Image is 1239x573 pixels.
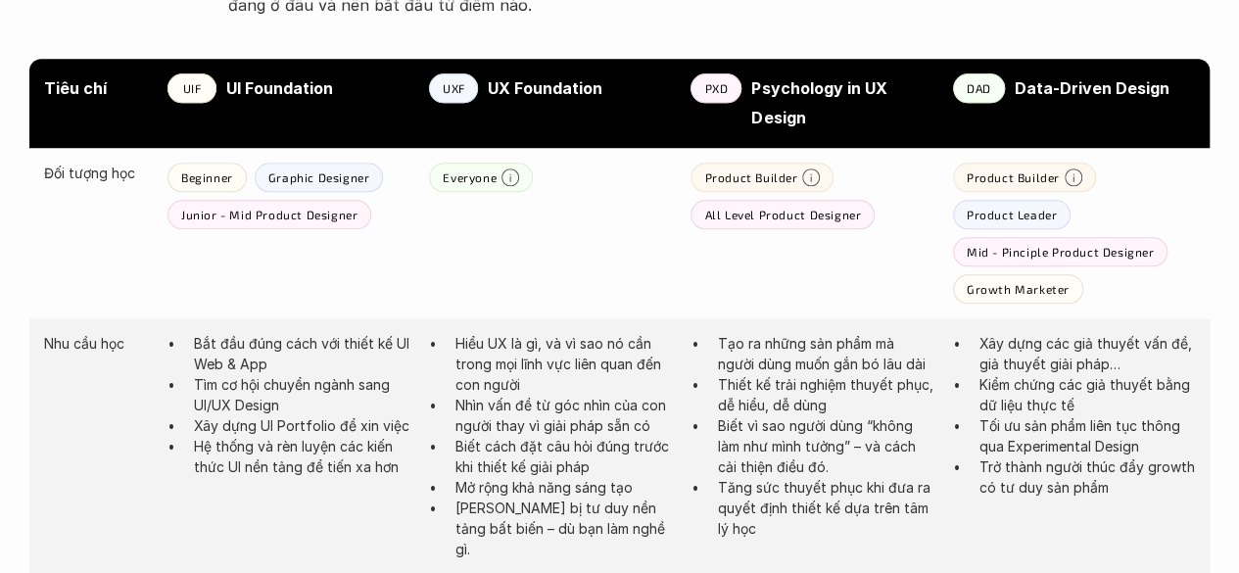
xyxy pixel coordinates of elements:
[455,477,671,498] p: Mở rộng khả năng sáng tạo
[967,208,1057,221] p: Product Leader
[751,78,890,127] strong: Psychology in UX Design
[181,170,233,184] p: Beginner
[183,81,202,95] p: UIF
[979,374,1195,415] p: Kiểm chứng các giả thuyết bằng dữ liệu thực tế
[979,456,1195,498] p: Trở thành người thúc đẩy growth có tư duy sản phẩm
[194,415,409,436] p: Xây dựng UI Portfolio để xin việc
[717,333,932,374] p: Tạo ra những sản phẩm mà người dùng muốn gắn bó lâu dài
[979,333,1195,374] p: Xây dựng các giả thuyết vấn đề, giả thuyết giải pháp…
[704,208,861,221] p: All Level Product Designer
[455,395,671,436] p: Nhìn vấn đề từ góc nhìn của con người thay vì giải pháp sẵn có
[44,333,148,354] p: Nhu cầu học
[1015,78,1169,98] strong: Data-Driven Design
[443,170,497,184] p: Everyone
[268,170,370,184] p: Graphic Designer
[194,333,409,374] p: Bắt đầu đúng cách với thiết kế UI Web & App
[226,78,333,98] strong: UI Foundation
[455,333,671,395] p: Hiểu UX là gì, và vì sao nó cần trong mọi lĩnh vực liên quan đến con người
[44,78,107,98] strong: Tiêu chí
[967,282,1070,296] p: Growth Marketer
[967,245,1155,259] p: Mid - Pinciple Product Designer
[717,374,932,415] p: Thiết kế trải nghiệm thuyết phục, dễ hiểu, dễ dùng
[194,436,409,477] p: Hệ thống và rèn luyện các kiến thức UI nền tảng để tiến xa hơn
[704,170,797,184] p: Product Builder
[704,81,728,95] p: PXD
[455,436,671,477] p: Biết cách đặt câu hỏi đúng trước khi thiết kế giải pháp
[455,498,671,559] p: [PERSON_NAME] bị tư duy nền tảng bất biến – dù bạn làm nghề gì.
[194,374,409,415] p: Tìm cơ hội chuyển ngành sang UI/UX Design
[181,208,357,221] p: Junior - Mid Product Designer
[443,81,465,95] p: UXF
[979,415,1195,456] p: Tối ưu sản phẩm liên tục thông qua Experimental Design
[717,477,932,539] p: Tăng sức thuyết phục khi đưa ra quyết định thiết kế dựa trên tâm lý học
[488,78,602,98] strong: UX Foundation
[44,163,148,183] p: Đối tượng học
[967,170,1060,184] p: Product Builder
[717,415,932,477] p: Biết vì sao người dùng “không làm như mình tưởng” – và cách cải thiện điều đó.
[967,81,991,95] p: DAD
